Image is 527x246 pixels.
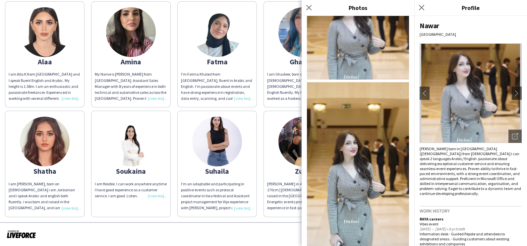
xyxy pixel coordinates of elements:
div: Soukaina [95,168,167,174]
div: [DATE] — [DATE] • 0 yr 0 mth [420,226,522,231]
div: I’m an adaptable and participating in positive events such as protocol coordinator in liwa festiv... [181,181,253,211]
img: thumb-686c3040bf273.jpeg [106,7,156,57]
div: I am [PERSON_NAME], born on [DEMOGRAPHIC_DATA] i am Jordanian and i speak Arabic and english both... [9,181,81,211]
div: [PERSON_NAME] born in [GEOGRAPHIC_DATA] ([DEMOGRAPHIC_DATA]) from [DEMOGRAPHIC_DATA] i can speak ... [420,146,522,196]
h3: Photos [302,3,414,12]
img: thumb-6647fa9b6a5ba.jpeg [106,117,156,166]
img: thumb-67a42526a55a8.jpeg [278,7,328,57]
img: Crew avatar or photo [420,43,522,143]
div: [GEOGRAPHIC_DATA] [420,32,522,37]
div: Ghadeer [267,59,339,65]
div: Shatha [9,168,81,174]
img: thumb-68cb230df0303.jpeg [20,117,70,166]
div: My Name is [PERSON_NAME] from [GEOGRAPHIC_DATA]. Assistant Sales Manager with 8 years of experien... [95,71,167,101]
div: Alaa [9,59,81,65]
div: I’m Fatma Khaled from [GEOGRAPHIC_DATA], fluent in Arabic and English. I’m passionate about event... [181,71,253,101]
div: Fatma [181,59,253,65]
div: [PERSON_NAME] in Arabic and English | 170cm | [DEMOGRAPHIC_DATA], born and raised in the [GEOGRAP... [267,181,339,211]
img: thumb-68319ed9ac19e.jpeg [192,7,242,57]
img: thumb-676930d5f0463.jpeg [192,117,242,166]
div: Zulfa [267,168,339,174]
div: Vibes event [420,221,522,226]
img: thumb-a10223b6-0e97-4deb-840b-eaf03b131c75.jpg [278,117,328,166]
div: I am Ghadeer, born on [DEMOGRAPHIC_DATA]. I am [DEMOGRAPHIC_DATA] and speak Arabic & English flue... [267,71,339,101]
div: Open photos pop-in [508,130,522,143]
div: I am flexible. I can work anywhere anytime I have good experience as a customer service. I am goo... [95,181,167,199]
div: Amina [95,59,167,65]
div: I am Alla K from [GEOGRAPHIC_DATA] and I speak fluent English and Arabic. My height is 1.58m. I a... [9,71,81,101]
img: thumb-6555fd51ca719.jpeg [20,7,70,57]
div: Nawar [420,21,522,30]
h3: Profile [414,3,527,12]
img: Powered by Liveforce [7,229,36,239]
h3: Work history [420,208,522,214]
div: Suhaila [181,168,253,174]
div: RAYA careers [420,216,522,221]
